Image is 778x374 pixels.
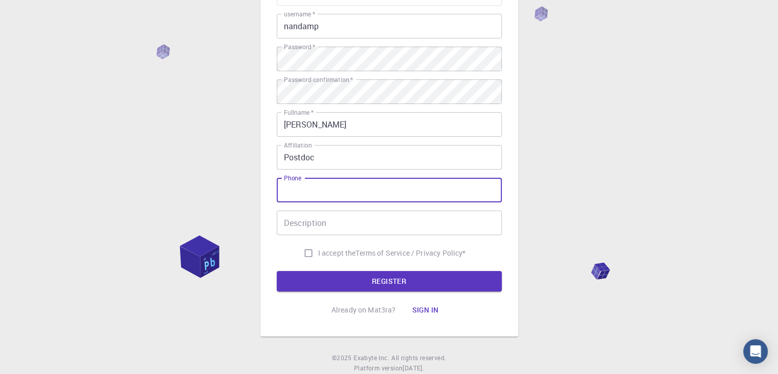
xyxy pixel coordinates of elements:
span: Exabyte Inc. [353,354,389,362]
div: Open Intercom Messenger [743,339,768,364]
label: Password [284,43,315,51]
span: All rights reserved. [391,353,446,363]
span: © 2025 [332,353,353,363]
button: Sign in [404,300,447,320]
label: Password confirmation [284,75,353,84]
label: Affiliation [284,141,312,150]
span: I accept the [318,248,356,258]
button: REGISTER [277,271,502,292]
p: Already on Mat3ra? [331,305,396,315]
span: Platform version [354,363,403,373]
label: username [284,10,315,18]
label: Phone [284,174,301,182]
span: [DATE] . [403,364,424,372]
label: Fullname [284,108,314,117]
a: Exabyte Inc. [353,353,389,363]
a: [DATE]. [403,363,424,373]
p: Terms of Service / Privacy Policy * [355,248,465,258]
a: Terms of Service / Privacy Policy* [355,248,465,258]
